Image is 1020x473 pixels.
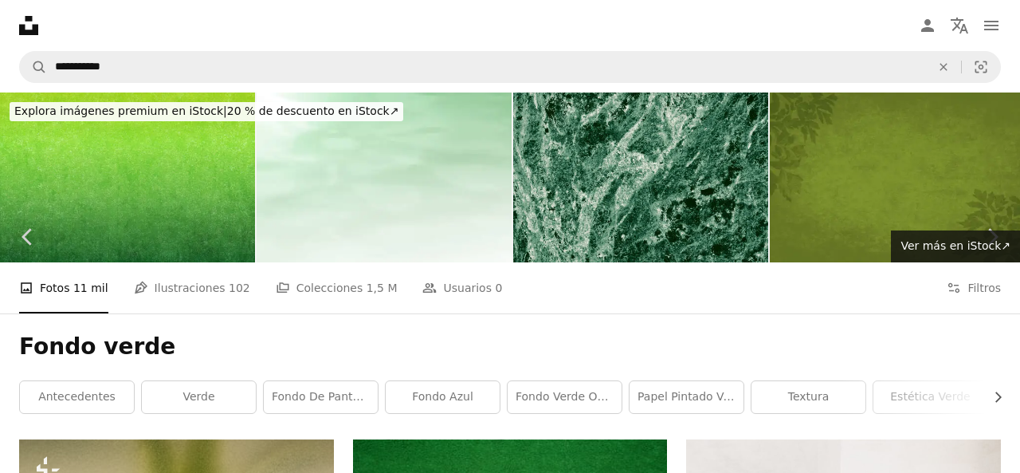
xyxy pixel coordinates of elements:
[891,231,1020,262] a: Ver más en iStock↗
[19,333,1001,361] h1: Fondo verde
[873,381,987,413] a: Estética verde
[508,381,622,413] a: Fondo verde oscuro
[495,279,502,297] span: 0
[947,262,1001,313] button: Filtros
[926,52,961,82] button: Borrar
[14,104,227,117] span: Explora imágenes premium en iStock |
[367,279,398,297] span: 1,5 M
[386,381,500,413] a: fondo azul
[276,262,398,313] a: Colecciones 1,5 M
[983,381,1001,413] button: desplazar lista a la derecha
[964,160,1020,313] a: Siguiente
[257,93,512,262] img: Light Green Gradient Milk Liquid Surface Beauty Care Product Showcase Background
[19,16,38,35] a: Inicio — Unsplash
[14,104,398,117] span: 20 % de descuento en iStock ↗
[975,10,1007,41] button: Menú
[229,279,250,297] span: 102
[134,262,250,313] a: Ilustraciones 102
[900,239,1010,252] span: Ver más en iStock ↗
[962,52,1000,82] button: Búsqueda visual
[20,52,47,82] button: Buscar en Unsplash
[422,262,502,313] a: Usuarios 0
[751,381,865,413] a: textura
[912,10,943,41] a: Iniciar sesión / Registrarse
[20,381,134,413] a: antecedentes
[19,51,1001,83] form: Encuentra imágenes en todo el sitio
[264,381,378,413] a: fondo de pantalla
[943,10,975,41] button: Idioma
[630,381,743,413] a: papel pintado verde
[142,381,256,413] a: verde
[513,93,768,262] img: Real closeup of dark green marble stone texture surface background. Design pattern with high reso...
